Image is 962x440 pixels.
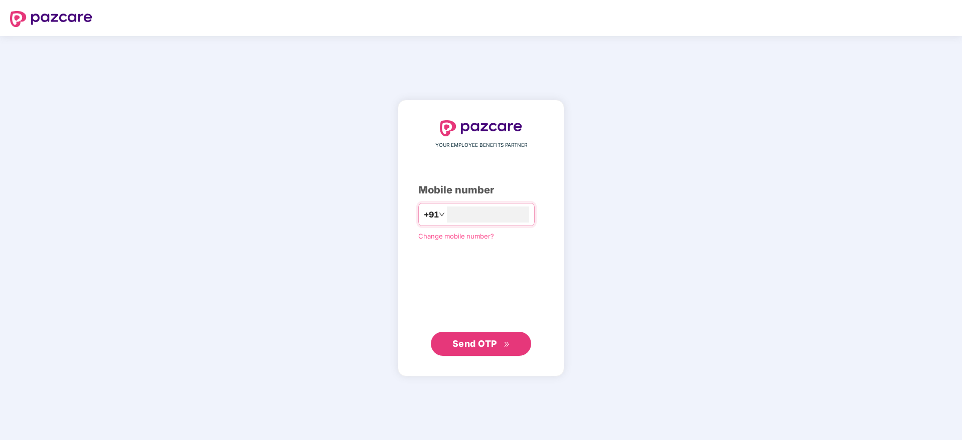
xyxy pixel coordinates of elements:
[418,232,494,240] a: Change mobile number?
[439,211,445,217] span: down
[440,120,522,136] img: logo
[431,332,531,356] button: Send OTPdouble-right
[418,182,544,198] div: Mobile number
[435,141,527,149] span: YOUR EMPLOYEE BENEFITS PARTNER
[452,338,497,349] span: Send OTP
[504,341,510,348] span: double-right
[424,208,439,221] span: +91
[10,11,92,27] img: logo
